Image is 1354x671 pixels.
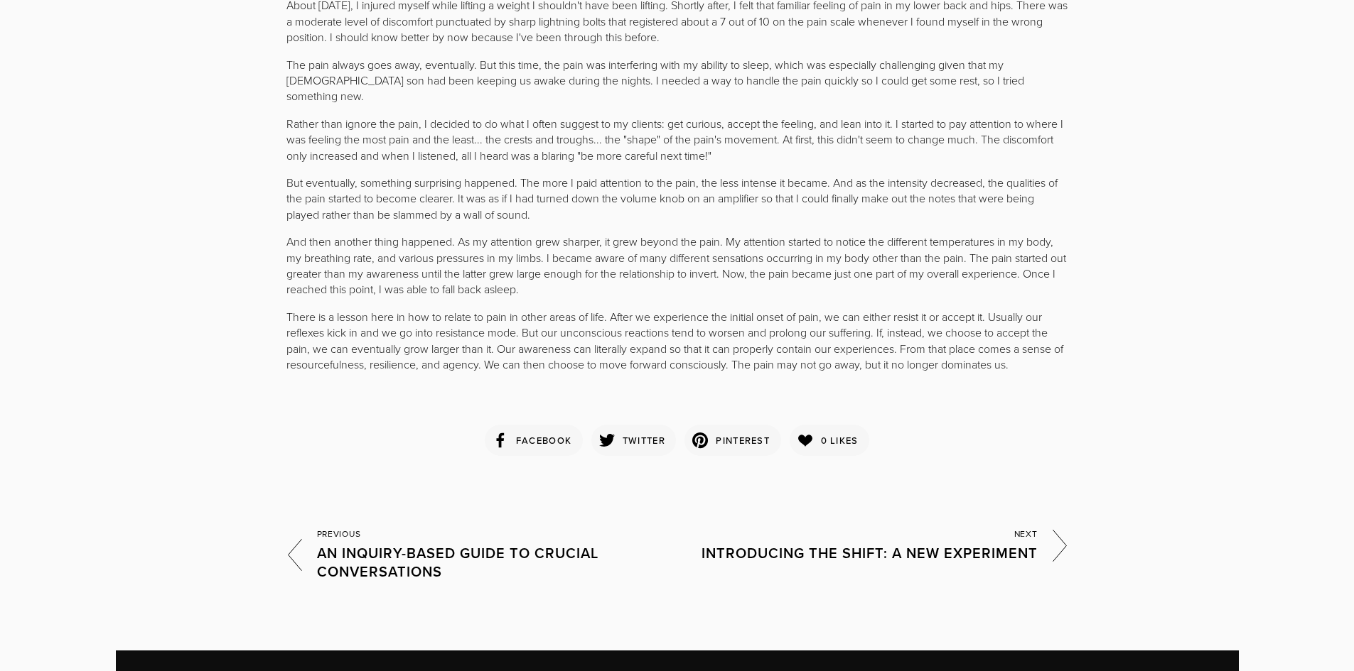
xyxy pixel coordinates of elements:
[286,234,1068,298] p: And then another thing happened. As my attention grew sharper, it grew beyond the pain. My attent...
[286,175,1068,222] p: But eventually, something surprising happened. The more I paid attention to the pain, the less in...
[317,527,677,541] div: Previous
[286,116,1068,163] p: Rather than ignore the pain, I decided to do what I often suggest to my clients: get curious, acc...
[317,541,677,584] h4: An Inquiry-Based Guide to Crucial Conversations
[516,425,571,456] span: Facebook
[677,527,1068,565] a: Next Introducing The Shift: a New Experiment
[286,527,677,584] a: Previous An Inquiry-Based Guide to Crucial Conversations
[286,57,1068,104] p: The pain always goes away, eventually. But this time, the pain was interfering with my ability to...
[821,425,859,456] span: 0 Likes
[790,425,870,456] a: 0 Likes
[684,425,780,456] a: Pinterest
[591,425,677,456] a: Twitter
[716,425,770,456] span: Pinterest
[286,309,1068,373] p: There is a lesson here in how to relate to pain in other areas of life. After we experience the i...
[677,541,1038,565] h4: Introducing The Shift: a New Experiment
[485,425,583,456] a: Facebook
[677,527,1038,541] div: Next
[623,425,665,456] span: Twitter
